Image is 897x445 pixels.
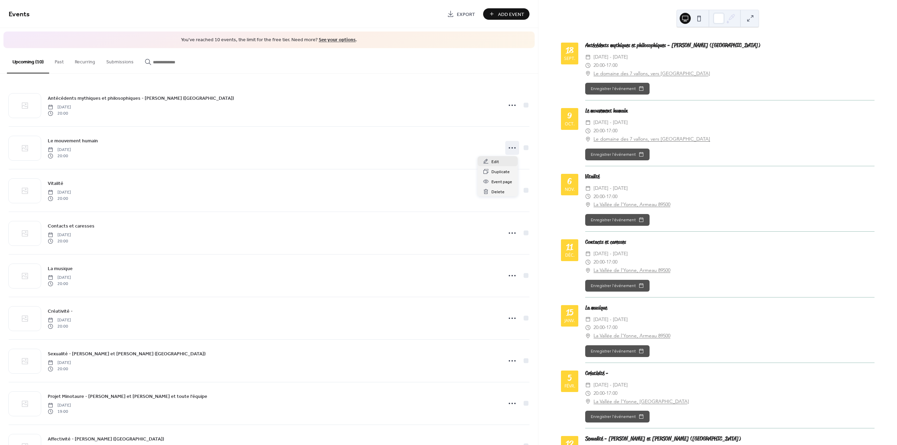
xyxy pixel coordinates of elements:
a: Créativité - [48,307,73,315]
span: [DATE] [48,402,71,408]
div: ​ [585,61,591,70]
div: déc. [565,253,574,258]
button: Submissions [101,48,139,73]
div: 6 [568,177,572,186]
span: Antécédents mythiques et philosophiques - [PERSON_NAME] ([GEOGRAPHIC_DATA]) [48,95,234,102]
div: Contacts et caresses [585,238,875,246]
span: - [605,127,606,135]
span: 20:00 [48,281,71,287]
div: 15 [566,309,573,317]
span: [DATE] [48,232,71,238]
button: Past [49,48,69,73]
div: La musique [585,304,875,312]
span: [DATE] [48,189,71,195]
div: nov. [565,187,575,192]
button: Enregistrer l'événement [585,214,650,226]
div: 5 [568,374,572,383]
span: [DATE] [48,104,71,110]
span: 20:00 [594,258,605,266]
span: [DATE] - [DATE] [594,250,628,258]
span: - [605,61,606,70]
span: Vitalité [48,180,63,187]
span: - [605,193,606,201]
div: janv. [564,319,575,323]
span: 20:00 [48,323,71,330]
span: You've reached 10 events, the limit for the free tier. Need more? . [10,37,528,44]
span: Le mouvement humain [48,137,98,144]
span: 19:00 [48,409,71,415]
a: La musique [48,265,73,273]
div: ​ [585,315,591,324]
div: ​ [585,250,591,258]
span: 20:00 [48,110,71,117]
div: sept. [564,56,575,61]
span: Sexualité - [PERSON_NAME] et [PERSON_NAME] ([GEOGRAPHIC_DATA]) [48,350,206,357]
a: Export [442,8,480,20]
span: Delete [491,188,505,196]
a: Antécédents mythiques et philosophiques - [PERSON_NAME] ([GEOGRAPHIC_DATA]) [48,94,234,102]
div: Créativité - [585,369,875,377]
a: Le domaine des 7 vallons, vers [GEOGRAPHIC_DATA] [594,70,710,78]
div: ​ [585,258,591,266]
div: ​ [585,201,591,209]
a: La Vallée de l'Yonne, Armeau 89500 [594,266,670,275]
span: 20:00 [594,389,605,398]
div: 18 [566,46,573,55]
span: Contacts et caresses [48,222,94,230]
a: Projet Minotaure - [PERSON_NAME] et [PERSON_NAME] et toute l'équipe [48,392,207,400]
button: Enregistrer l'événement [585,411,650,422]
a: Sexualité - [PERSON_NAME] et [PERSON_NAME] ([GEOGRAPHIC_DATA]) [48,350,206,358]
div: ​ [585,118,591,127]
button: Enregistrer l'événement [585,280,650,292]
a: Le domaine des 7 vallons, vers [GEOGRAPHIC_DATA] [594,135,710,143]
span: 20:00 [594,61,605,70]
span: Events [9,8,30,21]
span: [DATE] - [DATE] [594,381,628,389]
div: ​ [585,193,591,201]
span: 20:00 [48,366,71,372]
span: 20:00 [594,193,605,201]
div: Sexualité - [PERSON_NAME] et [PERSON_NAME] ([GEOGRAPHIC_DATA]) [585,435,875,443]
a: See your options [319,35,356,45]
a: La Vallée de l'Yonne, [GEOGRAPHIC_DATA] [594,398,689,406]
div: ​ [585,398,591,406]
div: ​ [585,53,591,61]
span: 20:00 [594,323,605,332]
span: La musique [48,265,73,272]
button: Enregistrer l'événement [585,345,650,357]
span: 17:00 [606,193,617,201]
span: [DATE] [48,274,71,281]
span: Edit [491,158,499,166]
div: 9 [568,112,572,121]
span: [DATE] - [DATE] [594,315,628,324]
span: 17:00 [606,61,617,70]
div: ​ [585,323,591,332]
div: 11 [566,243,573,252]
div: ​ [585,70,591,78]
span: 17:00 [606,389,617,398]
button: Upcoming (10) [7,48,49,73]
div: févr. [564,384,575,389]
div: ​ [585,332,591,340]
div: ​ [585,266,591,275]
span: 20:00 [48,153,71,159]
a: Vitalité [48,179,63,187]
span: 20:00 [594,127,605,135]
a: Affectivité - [PERSON_NAME] ([GEOGRAPHIC_DATA]) [48,435,164,443]
span: Event page [491,178,512,186]
div: ​ [585,389,591,398]
div: Le mouvement humain [585,107,875,115]
div: oct. [565,122,574,126]
span: [DATE] - [DATE] [594,118,628,127]
div: ​ [585,127,591,135]
span: Export [457,11,475,18]
span: [DATE] - [DATE] [594,53,628,61]
span: [DATE] [48,359,71,366]
div: ​ [585,381,591,389]
button: Enregistrer l'événement [585,83,650,95]
a: La Vallée de l'Yonne, Armeau 89500 [594,201,670,209]
div: ​ [585,184,591,193]
span: Affectivité - [PERSON_NAME] ([GEOGRAPHIC_DATA]) [48,435,164,443]
a: Le mouvement humain [48,137,98,145]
